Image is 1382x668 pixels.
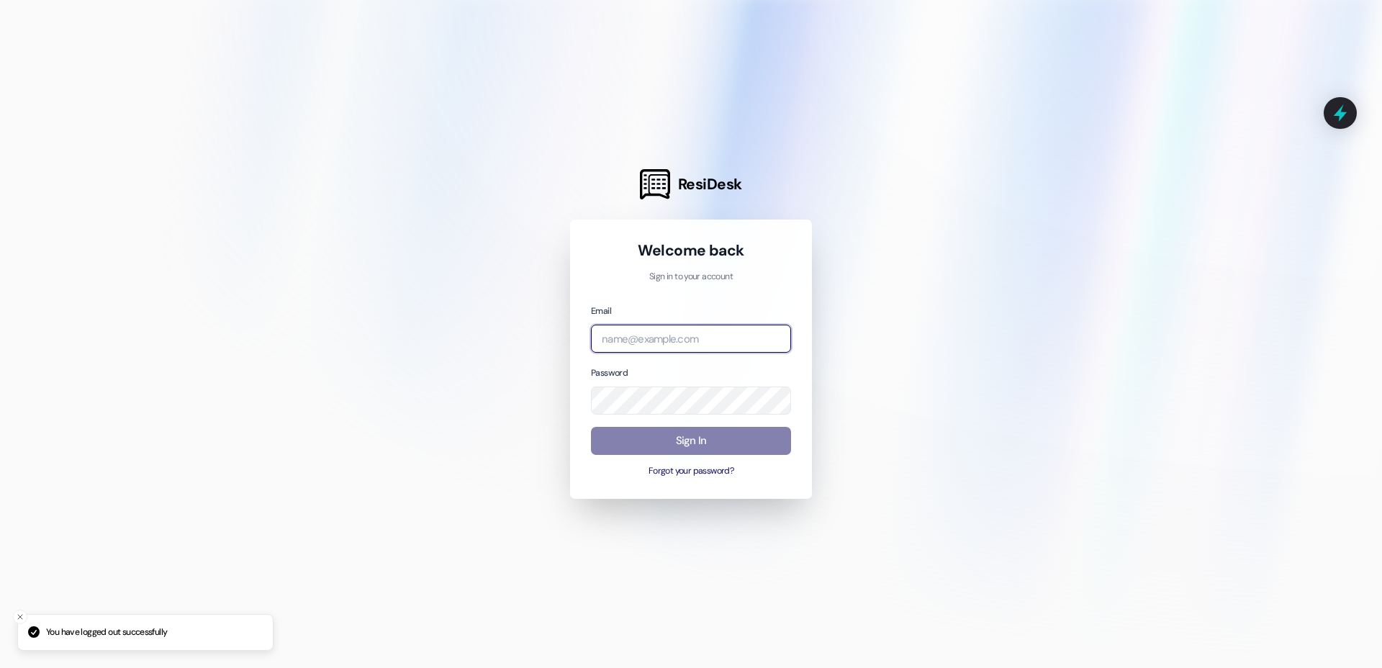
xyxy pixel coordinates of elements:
[678,174,742,194] span: ResiDesk
[46,626,167,639] p: You have logged out successfully
[591,367,628,379] label: Password
[591,427,791,455] button: Sign In
[591,240,791,261] h1: Welcome back
[13,610,27,624] button: Close toast
[591,465,791,478] button: Forgot your password?
[640,169,670,199] img: ResiDesk Logo
[591,325,791,353] input: name@example.com
[591,271,791,284] p: Sign in to your account
[591,305,611,317] label: Email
